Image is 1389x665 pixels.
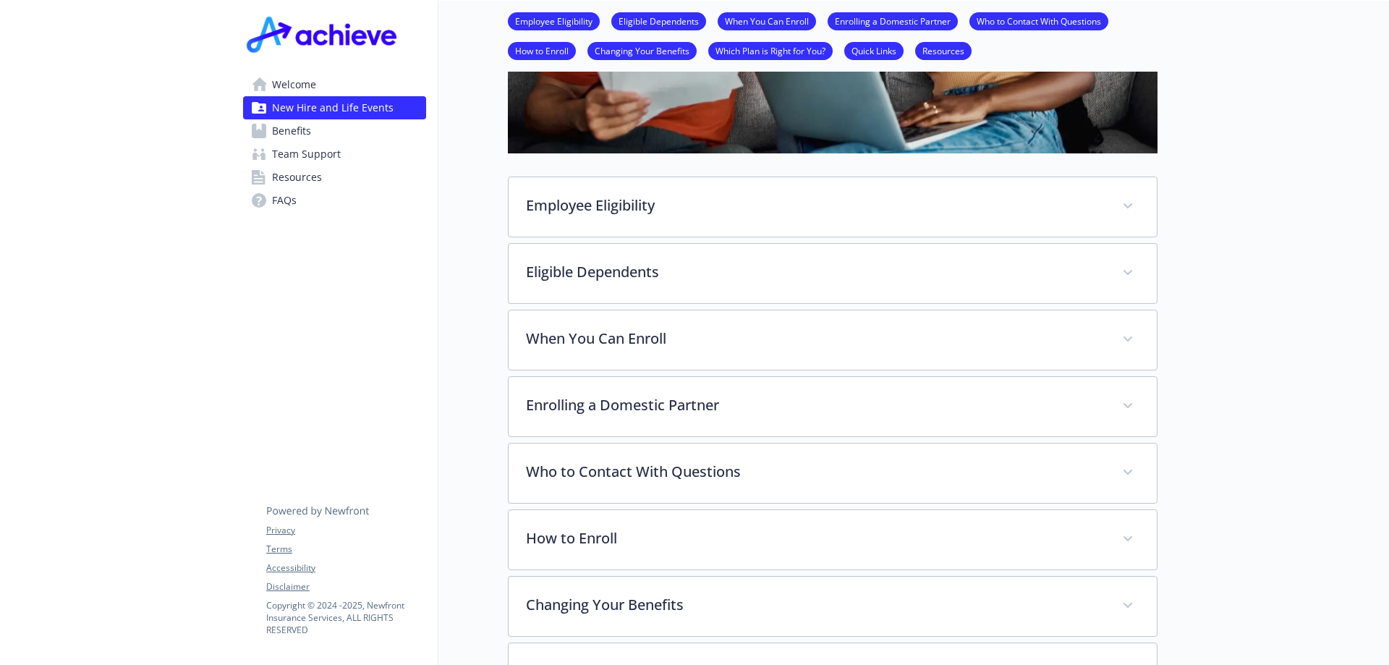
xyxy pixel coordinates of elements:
a: Which Plan is Right for You? [708,43,833,57]
div: Employee Eligibility [509,177,1157,237]
a: Terms [266,543,425,556]
div: When You Can Enroll [509,310,1157,370]
a: Privacy [266,524,425,537]
p: Eligible Dependents [526,261,1105,283]
span: Welcome [272,73,316,96]
a: Team Support [243,143,426,166]
a: When You Can Enroll [718,14,816,27]
a: Resources [243,166,426,189]
div: Enrolling a Domestic Partner [509,377,1157,436]
span: New Hire and Life Events [272,96,394,119]
a: New Hire and Life Events [243,96,426,119]
a: Changing Your Benefits [587,43,697,57]
p: Changing Your Benefits [526,594,1105,616]
p: Employee Eligibility [526,195,1105,216]
span: FAQs [272,189,297,212]
span: Benefits [272,119,311,143]
span: Resources [272,166,322,189]
a: Who to Contact With Questions [969,14,1108,27]
p: How to Enroll [526,528,1105,549]
div: Who to Contact With Questions [509,444,1157,503]
a: How to Enroll [508,43,576,57]
span: Team Support [272,143,341,166]
p: Enrolling a Domestic Partner [526,394,1105,416]
a: Welcome [243,73,426,96]
a: Disclaimer [266,580,425,593]
a: FAQs [243,189,426,212]
p: When You Can Enroll [526,328,1105,350]
a: Enrolling a Domestic Partner [828,14,958,27]
a: Quick Links [844,43,904,57]
p: Copyright © 2024 - 2025 , Newfront Insurance Services, ALL RIGHTS RESERVED [266,599,425,636]
a: Accessibility [266,562,425,575]
div: How to Enroll [509,510,1157,569]
div: Eligible Dependents [509,244,1157,303]
a: Eligible Dependents [611,14,706,27]
div: Changing Your Benefits [509,577,1157,636]
a: Benefits [243,119,426,143]
a: Employee Eligibility [508,14,600,27]
a: Resources [915,43,972,57]
p: Who to Contact With Questions [526,461,1105,483]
